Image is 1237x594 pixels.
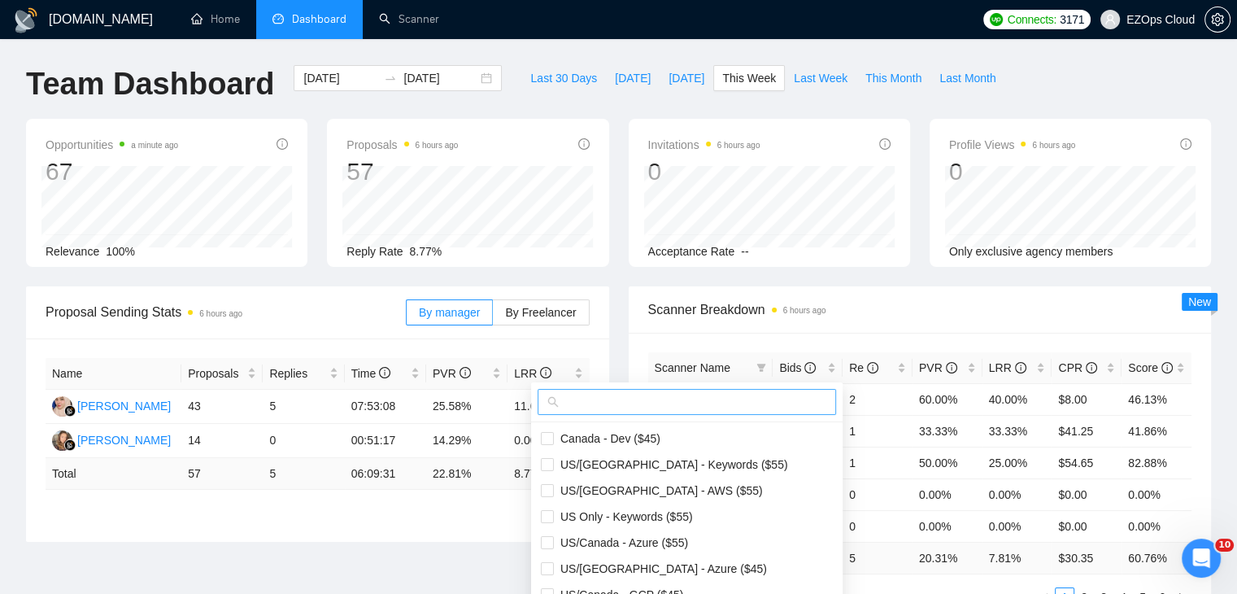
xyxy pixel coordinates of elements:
span: Proposals [346,135,458,155]
td: 8.77 % [507,458,589,490]
img: NK [52,430,72,451]
span: setting [1205,13,1230,26]
button: [DATE] [660,65,713,91]
span: Connects: [1008,11,1056,28]
span: info-circle [277,138,288,150]
button: This Month [856,65,930,91]
button: Last 30 Days [521,65,606,91]
span: US Only - Keywords ($55) [554,510,693,523]
td: 40.00% [982,383,1052,415]
td: 0.00% [913,478,982,510]
span: info-circle [867,362,878,373]
span: info-circle [946,362,957,373]
div: 0 [648,156,760,187]
td: 0.00% [507,424,589,458]
td: 14 [181,424,263,458]
img: gigradar-bm.png [64,405,76,417]
span: Invitations [648,135,760,155]
span: Last Month [939,69,995,87]
time: 6 hours ago [199,309,242,318]
td: $0.00 [1052,478,1122,510]
a: NK[PERSON_NAME] [52,433,171,446]
div: 57 [346,156,458,187]
input: Start date [303,69,377,87]
time: 6 hours ago [783,306,826,315]
a: searchScanner [379,12,439,26]
td: 33.33% [982,415,1052,447]
a: AJ[PERSON_NAME] [52,399,171,412]
td: 57 [181,458,263,490]
td: $8.00 [1052,383,1122,415]
td: 07:53:08 [345,390,426,424]
span: dashboard [272,13,284,24]
span: US/[GEOGRAPHIC_DATA] - AWS ($55) [554,484,763,497]
td: 50.00% [913,447,982,478]
button: This Week [713,65,785,91]
td: $ 30.35 [1052,542,1122,574]
td: 1 [843,415,913,447]
span: info-circle [1161,362,1173,373]
td: 25.58% [426,390,507,424]
td: 0.00% [982,478,1052,510]
td: 41.86% [1122,415,1191,447]
span: Scanner Breakdown [648,299,1192,320]
span: This Month [865,69,921,87]
td: 1 [843,447,913,478]
span: Replies [269,365,325,382]
span: PVR [919,361,957,374]
span: Proposals [188,365,244,382]
td: 11.63% [507,390,589,424]
td: 22.81 % [426,458,507,490]
span: filter [753,356,769,380]
span: PVR [433,367,471,380]
span: -- [741,245,748,258]
span: US/[GEOGRAPHIC_DATA] - Keywords ($55) [554,458,788,471]
td: 0.00% [1122,510,1191,542]
span: [DATE] [615,69,651,87]
img: upwork-logo.png [990,13,1003,26]
div: [PERSON_NAME] [77,397,171,415]
td: $0.00 [1052,510,1122,542]
span: Opportunities [46,135,178,155]
td: 2 [843,383,913,415]
a: homeHome [191,12,240,26]
span: Last 30 Days [530,69,597,87]
span: Last Week [794,69,847,87]
button: Last Week [785,65,856,91]
td: 60.76 % [1122,542,1191,574]
span: info-circle [460,367,471,378]
span: Bids [779,361,816,374]
span: info-circle [1180,138,1191,150]
span: info-circle [379,367,390,378]
button: Last Month [930,65,1004,91]
span: info-circle [804,362,816,373]
input: End date [403,69,477,87]
td: $54.65 [1052,447,1122,478]
span: swap-right [384,72,397,85]
a: setting [1204,13,1230,26]
td: 5 [263,390,344,424]
span: LRR [989,361,1026,374]
td: 82.88% [1122,447,1191,478]
span: Proposal Sending Stats [46,302,406,322]
img: AJ [52,396,72,417]
td: 46.13% [1122,383,1191,415]
td: 43 [181,390,263,424]
span: Scanner Name [655,361,730,374]
td: 60.00% [913,383,982,415]
td: 5 [263,458,344,490]
span: New [1188,295,1211,308]
span: info-circle [879,138,891,150]
button: setting [1204,7,1230,33]
td: 0 [843,510,913,542]
img: logo [13,7,39,33]
td: 33.33% [913,415,982,447]
span: 10 [1215,539,1234,552]
button: [DATE] [606,65,660,91]
span: Score [1128,361,1172,374]
time: 6 hours ago [416,141,459,150]
span: By manager [419,306,480,319]
time: 6 hours ago [717,141,760,150]
span: Relevance [46,245,99,258]
span: Profile Views [949,135,1076,155]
